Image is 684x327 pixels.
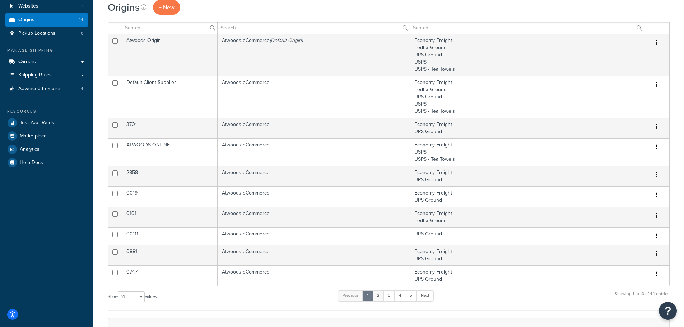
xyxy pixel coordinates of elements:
[18,31,56,37] span: Pickup Locations
[5,130,88,143] a: Marketplace
[383,290,395,301] a: 3
[122,207,218,227] td: 0101
[218,22,410,34] input: Search
[270,37,303,44] i: (Default Origin)
[410,138,644,166] td: Economy Freight USPS USPS - Tea Towels
[5,13,88,27] li: Origins
[122,186,218,207] td: 0019
[5,108,88,115] div: Resources
[218,34,410,76] td: Atwoods eCommerce
[18,59,36,65] span: Carriers
[410,76,644,118] td: Economy Freight FedEx Ground UPS Ground USPS USPS - Tea Towels
[405,290,417,301] a: 5
[122,138,218,166] td: ATWOODS ONLINE
[338,290,363,301] a: Previous
[218,227,410,245] td: Atwoods eCommerce
[5,55,88,69] a: Carriers
[410,118,644,138] td: Economy Freight UPS Ground
[18,86,62,92] span: Advanced Features
[81,86,83,92] span: 4
[5,82,88,95] li: Advanced Features
[20,120,54,126] span: Test Your Rates
[122,245,218,265] td: 0881
[78,17,83,23] span: 44
[108,0,140,14] h1: Origins
[218,186,410,207] td: Atwoods eCommerce
[410,245,644,265] td: Economy Freight UPS Ground
[122,118,218,138] td: 3701
[218,207,410,227] td: Atwoods eCommerce
[410,166,644,186] td: Economy Freight UPS Ground
[218,118,410,138] td: Atwoods eCommerce
[5,27,88,40] a: Pickup Locations 0
[659,302,677,320] button: Open Resource Center
[122,34,218,76] td: Atwoods Origin
[218,245,410,265] td: Atwoods eCommerce
[5,156,88,169] a: Help Docs
[410,227,644,245] td: UPS Ground
[410,186,644,207] td: Economy Freight UPS Ground
[362,290,373,301] a: 1
[410,265,644,286] td: Economy Freight UPS Ground
[20,133,47,139] span: Marketplace
[5,116,88,129] a: Test Your Rates
[218,76,410,118] td: Atwoods eCommerce
[118,291,145,302] select: Showentries
[122,22,217,34] input: Search
[20,146,39,153] span: Analytics
[5,69,88,82] a: Shipping Rules
[122,227,218,245] td: 00111
[218,265,410,286] td: Atwoods eCommerce
[5,82,88,95] a: Advanced Features 4
[615,290,670,305] div: Showing 1 to 10 of 44 entries
[122,76,218,118] td: Default Client Supplier
[81,31,83,37] span: 0
[410,207,644,227] td: Economy Freight FedEx Ground
[18,17,34,23] span: Origins
[218,166,410,186] td: Atwoods eCommerce
[416,290,434,301] a: Next
[5,13,88,27] a: Origins 44
[5,47,88,53] div: Manage Shipping
[108,291,157,302] label: Show entries
[5,143,88,156] a: Analytics
[410,22,644,34] input: Search
[394,290,406,301] a: 4
[410,34,644,76] td: Economy Freight FedEx Ground UPS Ground USPS USPS - Tea Towels
[159,3,175,11] span: + New
[372,290,384,301] a: 2
[122,166,218,186] td: 2858
[5,27,88,40] li: Pickup Locations
[18,3,38,9] span: Websites
[122,265,218,286] td: 0747
[20,160,43,166] span: Help Docs
[18,72,52,78] span: Shipping Rules
[218,138,410,166] td: Atwoods eCommerce
[82,3,83,9] span: 1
